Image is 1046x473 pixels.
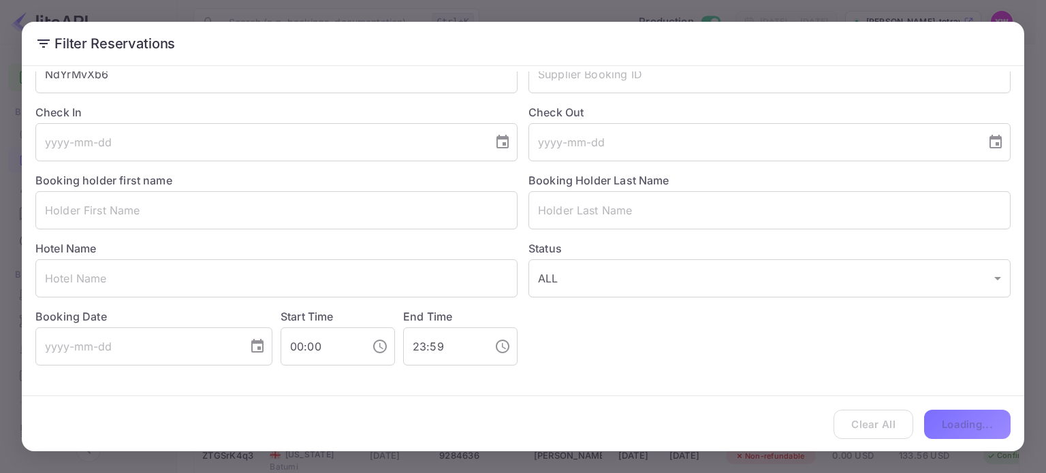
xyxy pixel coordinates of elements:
[281,327,361,365] input: hh:mm
[528,259,1011,297] div: ALL
[35,327,238,365] input: yyyy-mm-dd
[281,310,334,323] label: Start Time
[22,22,1024,65] h2: Filter Reservations
[528,55,1011,93] input: Supplier Booking ID
[528,123,977,161] input: yyyy-mm-dd
[35,55,518,93] input: Booking ID
[403,327,484,365] input: hh:mm
[35,104,518,120] label: Check In
[35,123,484,161] input: yyyy-mm-dd
[528,104,1011,120] label: Check Out
[528,191,1011,229] input: Holder Last Name
[35,174,172,187] label: Booking holder first name
[982,129,1009,156] button: Choose date
[244,333,271,360] button: Choose date
[528,174,669,187] label: Booking Holder Last Name
[489,333,516,360] button: Choose time, selected time is 11:59 PM
[366,333,394,360] button: Choose time, selected time is 12:00 AM
[403,310,452,323] label: End Time
[35,259,518,297] input: Hotel Name
[528,240,1011,257] label: Status
[35,308,272,325] label: Booking Date
[35,191,518,229] input: Holder First Name
[35,242,97,255] label: Hotel Name
[489,129,516,156] button: Choose date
